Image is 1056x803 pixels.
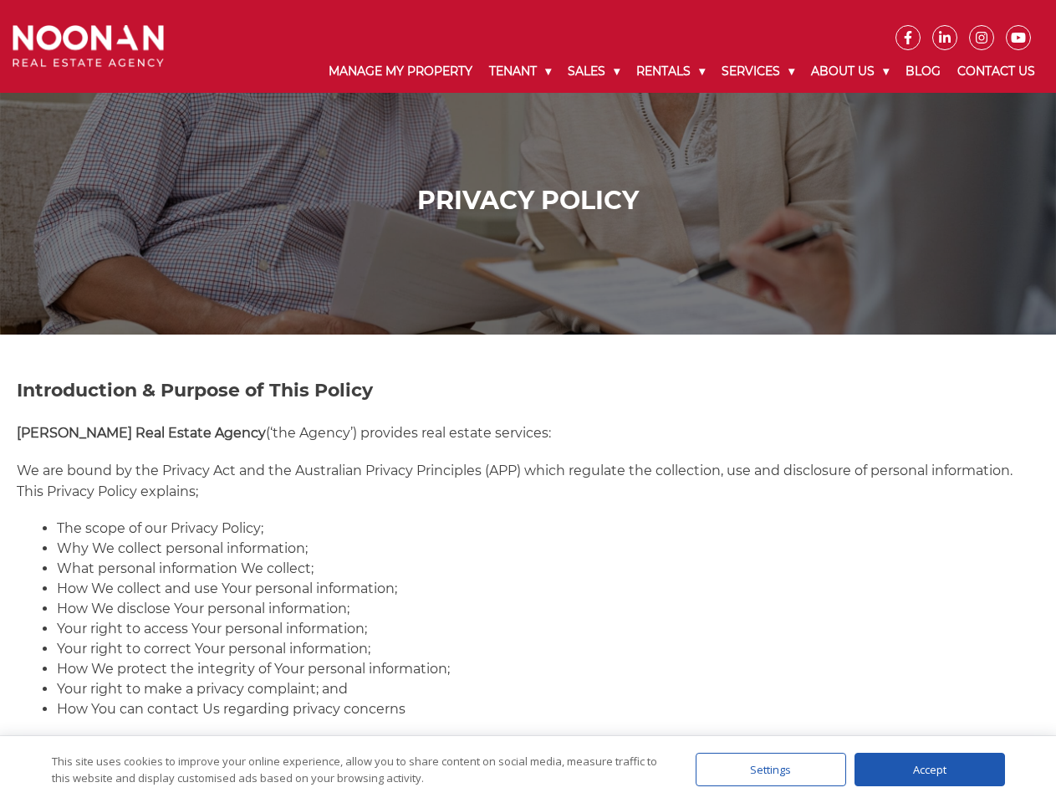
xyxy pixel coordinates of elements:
[57,519,1039,539] li: The scope of our Privacy Policy;
[949,50,1043,93] a: Contact Us
[57,699,1039,719] li: How You can contact Us regarding privacy concerns
[713,50,803,93] a: Services
[17,380,1039,401] h2: Introduction & Purpose of This Policy
[57,679,1039,699] li: Your right to make a privacy complaint; and
[57,599,1039,619] li: How We disclose Your personal information;
[52,753,662,786] div: This site uses cookies to improve your online experience, allow you to share content on social me...
[17,186,1039,216] h1: Privacy Policy
[320,50,481,93] a: Manage My Property
[628,50,713,93] a: Rentals
[803,50,897,93] a: About Us
[57,579,1039,599] li: How We collect and use Your personal information;
[17,460,1039,502] p: We are bound by the Privacy Act and the Australian Privacy Principles (APP) which regulate the co...
[897,50,949,93] a: Blog
[17,425,266,441] strong: [PERSON_NAME] Real Estate Agency
[57,659,1039,679] li: How We protect the integrity of Your personal information;
[57,619,1039,639] li: Your right to access Your personal information;
[481,50,559,93] a: Tenant
[854,753,1005,786] div: Accept
[57,539,1039,559] li: Why We collect personal information;
[57,639,1039,659] li: Your right to correct Your personal information;
[696,753,846,786] div: Settings
[559,50,628,93] a: Sales
[57,559,1039,579] li: What personal information We collect;
[17,422,1039,443] p: (‘the Agency’) provides real estate services:
[13,25,164,67] img: Noonan Real Estate Agency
